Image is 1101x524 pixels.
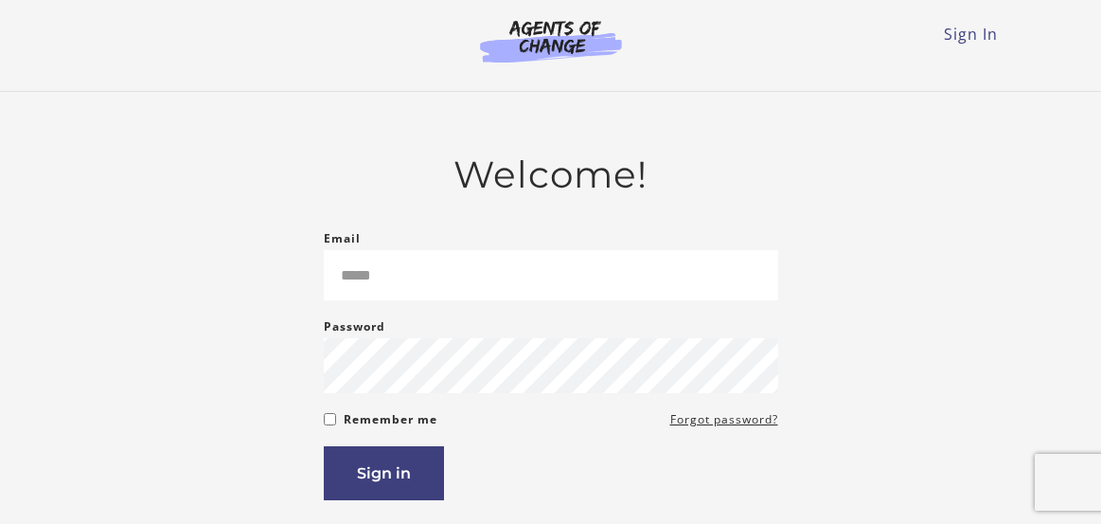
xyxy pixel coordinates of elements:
label: Remember me [344,408,437,431]
img: Agents of Change Logo [460,19,642,63]
a: Forgot password? [670,408,778,431]
label: Email [324,227,361,250]
h2: Welcome! [324,153,778,197]
button: Sign in [324,446,444,500]
label: Password [324,316,385,338]
a: Sign In [944,24,998,45]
